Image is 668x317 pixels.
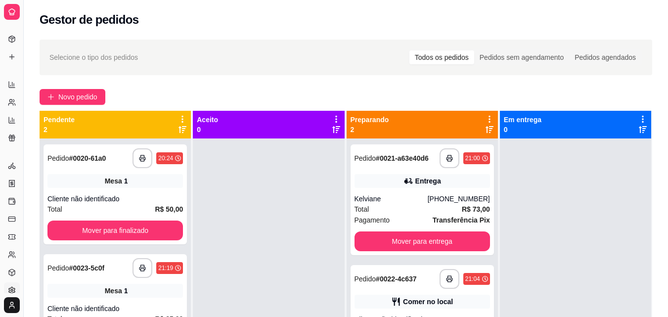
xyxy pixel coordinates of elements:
[465,154,480,162] div: 21:00
[504,115,541,125] p: Em entrega
[504,125,541,135] p: 0
[158,154,173,162] div: 20:24
[105,286,122,296] span: Mesa
[376,275,417,283] strong: # 0022-4c637
[415,176,441,186] div: Entrega
[376,154,429,162] strong: # 0021-a63e40d6
[569,50,641,64] div: Pedidos agendados
[105,176,122,186] span: Mesa
[355,215,390,226] span: Pagamento
[462,205,490,213] strong: R$ 73,00
[155,205,183,213] strong: R$ 50,00
[40,12,139,28] h2: Gestor de pedidos
[197,115,218,125] p: Aceito
[47,93,54,100] span: plus
[124,176,128,186] div: 1
[465,275,480,283] div: 21:04
[428,194,490,204] div: [PHONE_NUMBER]
[58,91,97,102] span: Novo pedido
[44,125,75,135] p: 2
[47,264,69,272] span: Pedido
[197,125,218,135] p: 0
[409,50,474,64] div: Todos os pedidos
[355,231,490,251] button: Mover para entrega
[351,115,389,125] p: Preparando
[47,221,183,240] button: Mover para finalizado
[351,125,389,135] p: 2
[69,264,105,272] strong: # 0023-5c0f
[474,50,569,64] div: Pedidos sem agendamento
[403,297,453,307] div: Comer no local
[69,154,106,162] strong: # 0020-61a0
[124,286,128,296] div: 1
[355,204,369,215] span: Total
[47,204,62,215] span: Total
[40,89,105,105] button: Novo pedido
[158,264,173,272] div: 21:19
[433,216,490,224] strong: Transferência Pix
[49,52,138,63] span: Selecione o tipo dos pedidos
[47,154,69,162] span: Pedido
[47,194,183,204] div: Cliente não identificado
[355,275,376,283] span: Pedido
[44,115,75,125] p: Pendente
[355,194,428,204] div: Kelviane
[355,154,376,162] span: Pedido
[47,304,183,314] div: Cliente não identificado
